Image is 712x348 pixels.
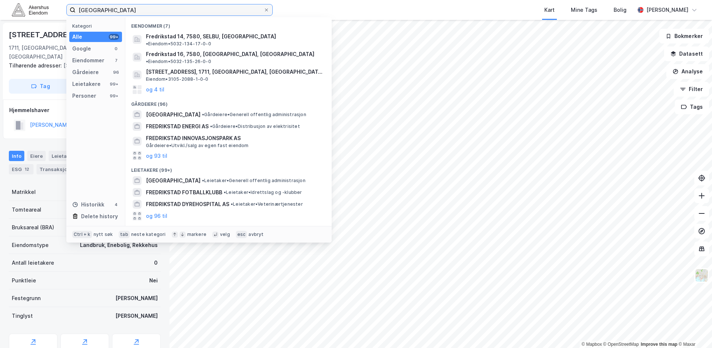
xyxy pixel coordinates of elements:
[154,258,158,267] div: 0
[12,312,33,320] div: Tinglyst
[131,232,166,237] div: neste kategori
[571,6,597,14] div: Mine Tags
[210,123,212,129] span: •
[614,6,627,14] div: Bolig
[224,189,302,195] span: Leietaker • Idrettslag og -klubber
[49,151,81,161] div: Leietakere
[248,232,263,237] div: avbryt
[146,67,323,76] span: [STREET_ADDRESS], 1711, [GEOGRAPHIC_DATA], [GEOGRAPHIC_DATA]
[146,59,211,65] span: Eiendom • 5032-135-26-0-0
[9,151,24,161] div: Info
[675,313,712,348] iframe: Chat Widget
[202,112,204,117] span: •
[72,32,82,41] div: Alle
[36,164,88,174] div: Transaksjoner
[210,123,300,129] span: Gårdeiere • Distribusjon av elektrisitet
[146,122,209,131] span: FREDRIKSTAD ENERGI AS
[12,188,36,196] div: Matrikkel
[12,205,41,214] div: Tomteareal
[12,276,36,285] div: Punktleie
[113,69,119,75] div: 96
[12,223,54,232] div: Bruksareal (BRA)
[72,23,122,29] div: Kategori
[146,212,167,220] button: og 96 til
[675,313,712,348] div: Kontrollprogram for chat
[12,258,54,267] div: Antall leietakere
[146,134,323,143] span: FREDRIKSTAD INNOVASJONSPARK AS
[9,29,81,41] div: [STREET_ADDRESS]
[187,232,206,237] div: markere
[146,32,276,41] span: Fredrikstad 14, 7580, SELBU, [GEOGRAPHIC_DATA]
[72,231,92,238] div: Ctrl + k
[109,81,119,87] div: 99+
[220,232,230,237] div: velg
[12,3,49,16] img: akershus-eiendom-logo.9091f326c980b4bce74ccdd9f866810c.svg
[146,59,148,64] span: •
[72,80,101,88] div: Leietakere
[81,212,118,221] div: Delete history
[9,61,155,70] div: [STREET_ADDRESS]
[125,17,332,31] div: Eiendommer (7)
[9,164,34,174] div: ESG
[146,143,249,149] span: Gårdeiere • Utvikl./salg av egen fast eiendom
[646,6,688,14] div: [PERSON_NAME]
[72,56,104,65] div: Eiendommer
[146,41,148,46] span: •
[113,202,119,208] div: 4
[674,82,709,97] button: Filter
[582,342,602,347] a: Mapbox
[72,68,99,77] div: Gårdeiere
[72,91,96,100] div: Personer
[202,178,306,184] span: Leietaker • Generell offentlig administrasjon
[236,231,247,238] div: esc
[146,50,314,59] span: Fredrikstad 16, 7580, [GEOGRAPHIC_DATA], [GEOGRAPHIC_DATA]
[115,312,158,320] div: [PERSON_NAME]
[146,188,222,197] span: FREDRIKSTAD FOTBALLKLUBB
[146,110,200,119] span: [GEOGRAPHIC_DATA]
[9,106,160,115] div: Hjemmelshaver
[224,189,226,195] span: •
[119,231,130,238] div: tab
[146,151,167,160] button: og 93 til
[113,58,119,63] div: 7
[94,232,113,237] div: nytt søk
[146,200,229,209] span: FREDRIKSTAD DYREHOSPITAL AS
[149,276,158,285] div: Nei
[9,43,118,61] div: 1711, [GEOGRAPHIC_DATA], [GEOGRAPHIC_DATA]
[603,342,639,347] a: OpenStreetMap
[125,161,332,175] div: Leietakere (99+)
[125,222,332,235] div: Personer (99+)
[544,6,555,14] div: Kart
[115,294,158,303] div: [PERSON_NAME]
[146,41,211,47] span: Eiendom • 5032-134-17-0-0
[76,4,263,15] input: Søk på adresse, matrikkel, gårdeiere, leietakere eller personer
[202,178,204,183] span: •
[641,342,677,347] a: Improve this map
[695,268,709,282] img: Z
[664,46,709,61] button: Datasett
[231,201,303,207] span: Leietaker • Veterinærtjenester
[72,44,91,53] div: Google
[12,294,41,303] div: Festegrunn
[202,112,306,118] span: Gårdeiere • Generell offentlig administrasjon
[146,176,200,185] span: [GEOGRAPHIC_DATA]
[675,100,709,114] button: Tags
[9,62,63,69] span: Tilhørende adresser:
[125,95,332,109] div: Gårdeiere (96)
[80,241,158,250] div: Landbruk, Enebolig, Rekkehus
[666,64,709,79] button: Analyse
[72,200,104,209] div: Historikk
[12,241,49,250] div: Eiendomstype
[27,151,46,161] div: Eiere
[146,85,164,94] button: og 4 til
[9,79,72,94] button: Tag
[231,201,233,207] span: •
[113,46,119,52] div: 0
[109,34,119,40] div: 99+
[109,93,119,99] div: 99+
[23,166,31,173] div: 12
[146,76,209,82] span: Eiendom • 3105-2088-1-0-0
[659,29,709,43] button: Bokmerker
